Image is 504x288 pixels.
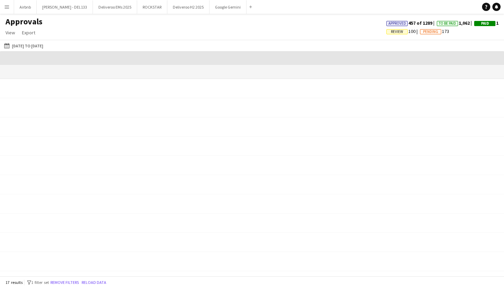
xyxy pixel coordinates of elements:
[388,21,406,26] span: Approved
[137,0,167,14] button: ROCKSTAR
[167,0,209,14] button: Deliveroo H2 2025
[3,42,45,50] button: [DATE] to [DATE]
[3,28,18,37] a: View
[423,30,438,34] span: Pending
[437,20,474,26] span: 1,062
[439,21,456,26] span: To Be Paid
[5,30,15,36] span: View
[474,20,499,26] span: 1
[386,20,437,26] span: 457 of 1289
[420,28,449,34] span: 173
[391,30,403,34] span: Review
[49,279,80,286] button: Remove filters
[37,0,93,14] button: [PERSON_NAME] - DEL133
[93,0,137,14] button: Deliveroo EMs 2025
[14,0,37,14] button: Airbnb
[19,28,38,37] a: Export
[209,0,247,14] button: Google Gemini
[481,21,489,26] span: Paid
[80,279,108,286] button: Reload data
[31,280,49,285] span: 1 filter set
[386,28,420,34] span: 100
[22,30,35,36] span: Export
